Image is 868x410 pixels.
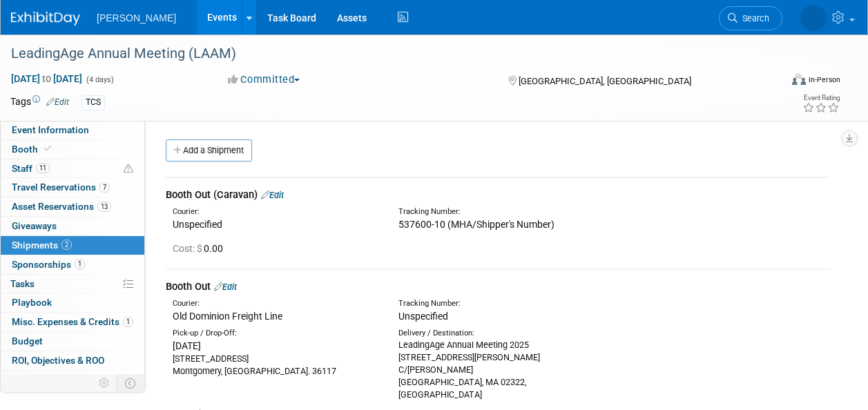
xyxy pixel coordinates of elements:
[12,335,43,346] span: Budget
[398,311,448,322] span: Unspecified
[12,374,81,385] span: Attachments
[75,259,85,269] span: 1
[46,97,69,107] a: Edit
[1,121,144,139] a: Event Information
[398,219,554,230] span: 537600-10 (MHA/Shipper's Number)
[1,255,144,274] a: Sponsorships1
[124,163,133,175] span: Potential Scheduling Conflict -- at least one attendee is tagged in another overlapping event.
[1,332,144,351] a: Budget
[99,182,110,193] span: 7
[10,95,69,110] td: Tags
[12,163,50,174] span: Staff
[519,76,691,86] span: [GEOGRAPHIC_DATA], [GEOGRAPHIC_DATA]
[12,144,54,155] span: Booth
[223,72,305,87] button: Committed
[173,217,378,231] div: Unspecified
[802,95,840,101] div: Event Rating
[12,297,52,308] span: Playbook
[398,206,660,217] div: Tracking Number:
[1,197,144,216] a: Asset Reservations13
[173,309,378,323] div: Old Dominion Freight Line
[173,328,378,339] div: Pick-up / Drop-Off:
[40,73,53,84] span: to
[214,282,237,292] a: Edit
[117,374,145,392] td: Toggle Event Tabs
[44,145,51,153] i: Booth reservation complete
[173,243,229,254] span: 0.00
[720,72,840,92] div: Event Format
[398,328,604,339] div: Delivery / Destination:
[1,313,144,331] a: Misc. Expenses & Credits1
[12,316,133,327] span: Misc. Expenses & Credits
[173,339,378,353] div: [DATE]
[10,278,35,289] span: Tasks
[173,298,378,309] div: Courier:
[85,75,114,84] span: (4 days)
[12,124,89,135] span: Event Information
[173,206,378,217] div: Courier:
[261,190,284,200] a: Edit
[1,178,144,197] a: Travel Reservations7
[123,317,133,327] span: 1
[737,13,769,23] span: Search
[1,159,144,178] a: Staff11
[1,371,144,389] a: Attachments5
[11,12,80,26] img: ExhibitDay
[166,139,252,162] a: Add a Shipment
[70,374,81,384] span: 5
[12,220,57,231] span: Giveaways
[1,293,144,312] a: Playbook
[12,201,111,212] span: Asset Reservations
[173,243,204,254] span: Cost: $
[97,12,176,23] span: [PERSON_NAME]
[12,355,104,366] span: ROI, Objectives & ROO
[12,259,85,270] span: Sponsorships
[6,41,769,66] div: LeadingAge Annual Meeting (LAAM)
[81,95,105,110] div: TCS
[173,353,378,378] div: [STREET_ADDRESS] Montgomery, [GEOGRAPHIC_DATA]. 36117
[1,275,144,293] a: Tasks
[1,236,144,255] a: Shipments2
[61,240,72,250] span: 2
[12,240,72,251] span: Shipments
[1,351,144,370] a: ROI, Objectives & ROO
[1,140,144,159] a: Booth
[97,202,111,212] span: 13
[800,5,827,31] img: Amber Vincent
[10,72,83,85] span: [DATE] [DATE]
[808,75,840,85] div: In-Person
[166,280,830,294] div: Booth Out
[36,163,50,173] span: 11
[792,74,806,85] img: Format-Inperson.png
[719,6,782,30] a: Search
[1,217,144,235] a: Giveaways
[12,182,110,193] span: Travel Reservations
[398,298,660,309] div: Tracking Number:
[93,374,117,392] td: Personalize Event Tab Strip
[166,188,830,202] div: Booth Out (Caravan)
[398,339,604,401] div: LeadingAge Annual Meeting 2025 [STREET_ADDRESS][PERSON_NAME] C/[PERSON_NAME] [GEOGRAPHIC_DATA], M...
